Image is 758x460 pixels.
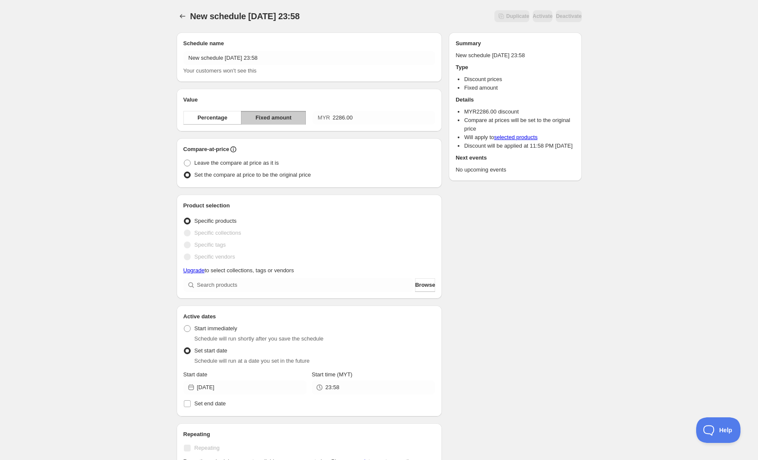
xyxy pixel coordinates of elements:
[195,230,241,236] span: Specific collections
[464,84,575,92] li: Fixed amount
[318,114,330,121] span: MYR
[195,347,227,354] span: Set start date
[494,134,537,140] a: selected products
[183,312,436,321] h2: Active dates
[464,75,575,84] li: Discount prices
[464,108,575,116] li: MYR 2286.00 discount
[195,445,220,451] span: Repeating
[241,111,305,125] button: Fixed amount
[183,39,436,48] h2: Schedule name
[195,160,279,166] span: Leave the compare at price as it is
[195,325,237,332] span: Start immediately
[183,67,257,74] span: Your customers won't see this
[464,133,575,142] li: Will apply to
[183,96,436,104] h2: Value
[190,12,300,21] span: New schedule [DATE] 23:58
[195,400,226,407] span: Set end date
[456,96,575,104] h2: Details
[456,51,575,60] p: New schedule [DATE] 23:58
[183,145,229,154] h2: Compare-at-price
[456,166,575,174] p: No upcoming events
[464,142,575,150] li: Discount will be applied at 11:58 PM [DATE]
[456,39,575,48] h2: Summary
[415,278,435,292] button: Browse
[183,201,436,210] h2: Product selection
[456,63,575,72] h2: Type
[183,430,436,439] h2: Repeating
[195,218,237,224] span: Specific products
[464,116,575,133] li: Compare at prices will be set to the original price
[256,114,292,122] span: Fixed amount
[195,253,235,260] span: Specific vendors
[177,10,189,22] button: Schedules
[183,371,207,378] span: Start date
[312,371,352,378] span: Start time (MYT)
[183,111,242,125] button: Percentage
[195,358,310,364] span: Schedule will run at a date you set in the future
[195,335,324,342] span: Schedule will run shortly after you save the schedule
[197,278,414,292] input: Search products
[195,242,226,248] span: Specific tags
[415,281,435,289] span: Browse
[456,154,575,162] h2: Next events
[696,417,741,443] iframe: Toggle Customer Support
[183,266,436,275] p: to select collections, tags or vendors
[183,267,205,274] a: Upgrade
[195,172,311,178] span: Set the compare at price to be the original price
[197,114,227,122] span: Percentage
